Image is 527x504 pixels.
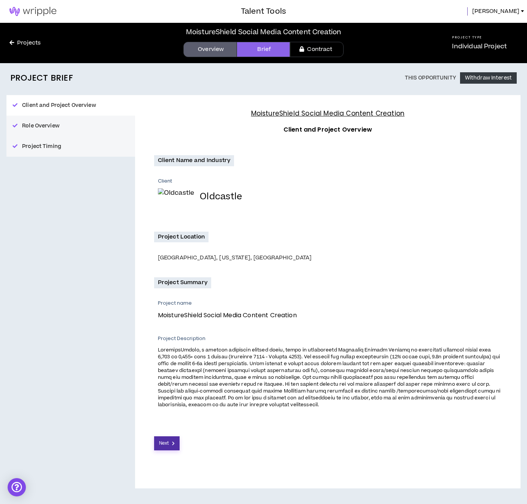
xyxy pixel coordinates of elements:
p: Client Name and Industry [154,155,234,166]
h3: Talent Tools [241,6,286,17]
div: [GEOGRAPHIC_DATA], [US_STATE], [GEOGRAPHIC_DATA] [158,254,502,262]
button: Withdraw Interest [460,72,517,84]
button: Project Timing [6,136,135,157]
a: Brief [237,42,290,57]
p: Project Location [154,232,209,242]
img: Oldcastle [158,188,194,205]
span: [PERSON_NAME] [472,7,519,16]
div: Open Intercom Messenger [8,478,26,496]
a: Overview [183,42,237,57]
p: Individual Project [452,42,507,51]
span: LoremipsUmdolo, s ametcon adipiscin elitsed doeiu, tempo in utlaboreetd Magnaaliq Enimadm Veniamq... [158,347,501,408]
p: Project Description [158,335,502,342]
p: This Opportunity [405,75,456,81]
div: MoistureShield Social Media Content Creation [186,27,341,37]
p: MoistureShield Social Media Content Creation [158,310,496,320]
p: Project name [158,300,496,307]
h2: Project Brief [10,73,73,83]
span: Next [159,440,169,447]
h4: Oldcastle [200,192,242,202]
button: Role Overview [6,116,135,136]
a: Contract [290,42,343,57]
h5: Project Type [452,35,507,40]
button: Next [154,436,180,450]
p: Project Summary [154,277,211,288]
h4: MoistureShield Social Media Content Creation [154,108,502,119]
p: Client [158,178,172,184]
h3: Client and Project Overview [154,125,502,135]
